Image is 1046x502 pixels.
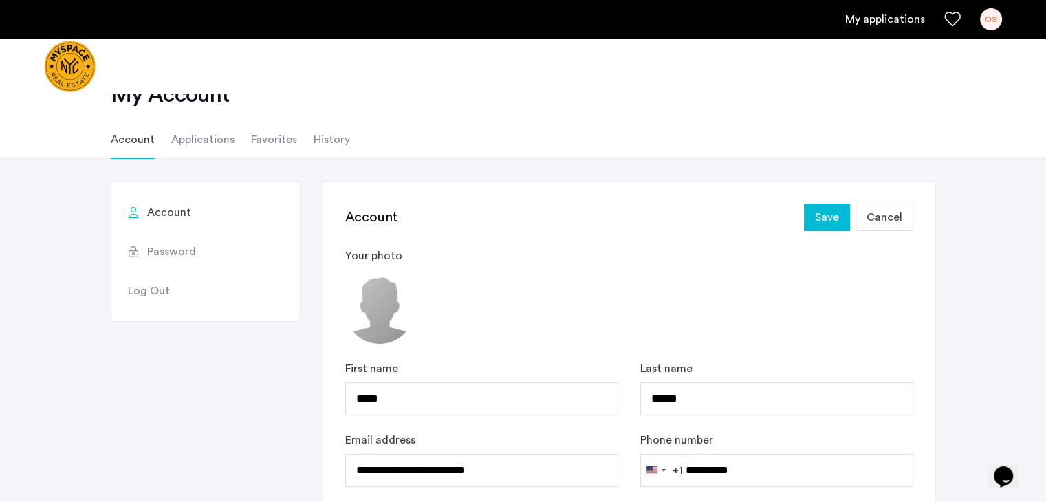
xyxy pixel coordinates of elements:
[988,447,1032,488] iframe: chat widget
[804,204,850,231] button: button
[815,209,839,226] span: Save
[44,41,96,92] img: logo
[641,455,683,486] button: Selected country
[147,243,196,260] span: Password
[345,248,913,264] div: Your photo
[640,360,693,377] label: Last name
[171,120,235,159] li: Applications
[944,11,961,28] a: Favorites
[856,204,913,231] button: button
[111,81,936,109] h2: My Account
[845,11,925,28] a: My application
[980,8,1002,30] div: OS
[640,432,713,448] label: Phone number
[111,120,155,159] li: Account
[147,204,191,221] span: Account
[251,120,297,159] li: Favorites
[673,462,683,479] div: +1
[128,283,170,299] span: Log Out
[345,432,415,448] label: Email address
[314,120,350,159] li: History
[345,360,398,377] label: First name
[44,41,96,92] a: Cazamio logo
[867,209,902,226] span: Cancel
[345,208,398,227] h3: Account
